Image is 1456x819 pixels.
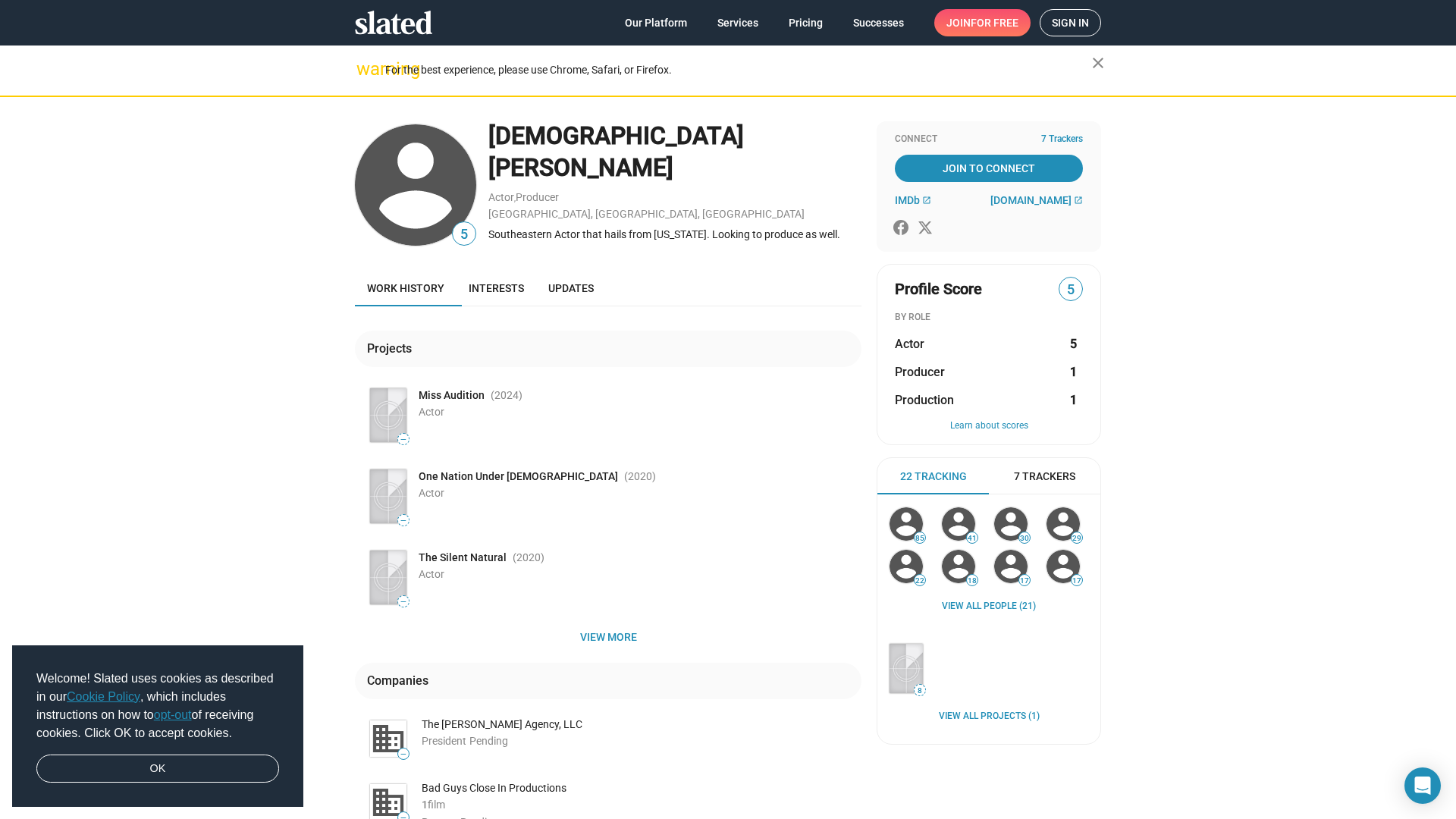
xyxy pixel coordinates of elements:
[367,673,435,689] div: Companies
[1070,392,1077,408] strong: 1
[422,799,428,811] span: 1
[922,196,931,205] mat-icon: open_in_new
[419,487,444,499] span: Actor
[469,282,524,294] span: Interests
[915,576,925,585] span: 22
[895,364,945,380] span: Producer
[895,279,982,300] span: Profile Score
[1070,336,1077,352] strong: 5
[915,686,925,695] span: 8
[154,708,192,721] a: opt-out
[895,420,1083,432] button: Learn about scores
[1072,576,1082,585] span: 17
[548,282,594,294] span: Updates
[453,224,475,245] span: 5
[1089,54,1107,72] mat-icon: close
[422,717,861,732] div: The [PERSON_NAME] Agency, LLC
[36,755,279,783] a: dismiss cookie message
[895,312,1083,324] div: BY ROLE
[939,711,1040,723] a: View all Projects (1)
[717,9,758,36] span: Services
[1072,534,1082,543] span: 29
[488,120,861,184] div: [DEMOGRAPHIC_DATA][PERSON_NAME]
[967,534,977,543] span: 41
[613,9,699,36] a: Our Platform
[355,270,457,306] a: Work history
[1041,133,1083,146] span: 7 Trackers
[1059,280,1082,300] span: 5
[895,336,924,352] span: Actor
[990,194,1072,206] span: [DOMAIN_NAME]
[491,388,522,403] span: (2024 )
[422,781,861,795] div: Bad Guys Close In Productions
[398,598,409,606] span: —
[789,9,823,36] span: Pricing
[934,9,1031,36] a: Joinfor free
[36,670,279,742] span: Welcome! Slated uses cookies as described in our , which includes instructions on how to of recei...
[624,469,656,484] span: (2020 )
[457,270,536,306] a: Interests
[12,645,303,808] div: cookieconsent
[398,516,409,525] span: —
[705,9,770,36] a: Services
[398,750,409,758] span: —
[356,60,375,78] mat-icon: warning
[841,9,916,36] a: Successes
[895,155,1083,182] a: Join To Connect
[990,194,1083,206] a: [DOMAIN_NAME]
[67,690,140,703] a: Cookie Policy
[1074,196,1083,205] mat-icon: open_in_new
[853,9,904,36] span: Successes
[942,601,1036,613] a: View all People (21)
[422,735,466,747] span: President
[419,568,444,580] span: Actor
[1019,576,1030,585] span: 17
[898,155,1080,182] span: Join To Connect
[367,340,418,356] div: Projects
[536,270,606,306] a: Updates
[895,392,954,408] span: Production
[1040,9,1101,36] a: Sign in
[367,623,849,651] span: View more
[469,735,508,747] span: Pending
[900,469,967,484] span: 22 Tracking
[895,133,1083,146] div: Connect
[419,551,507,565] span: The Silent Natural
[514,194,516,202] span: ,
[355,623,861,651] button: View more
[895,194,920,206] span: IMDb
[488,227,861,242] div: Southeastern Actor that hails from [US_STATE]. Looking to produce as well.
[1019,534,1030,543] span: 30
[516,191,559,203] a: Producer
[1052,10,1089,36] span: Sign in
[367,282,444,294] span: Work history
[1404,767,1441,804] div: Open Intercom Messenger
[895,194,931,206] a: IMDb
[398,435,409,444] span: —
[971,9,1018,36] span: for free
[488,191,514,203] a: Actor
[488,208,805,220] a: [GEOGRAPHIC_DATA], [GEOGRAPHIC_DATA], [GEOGRAPHIC_DATA]
[419,406,444,418] span: Actor
[428,799,445,811] span: film
[385,60,1092,80] div: For the best experience, please use Chrome, Safari, or Firefox.
[625,9,687,36] span: Our Platform
[1014,469,1075,484] span: 7 Trackers
[1070,364,1077,380] strong: 1
[419,469,618,484] span: One Nation Under [DEMOGRAPHIC_DATA]
[419,388,485,403] span: Miss Audition
[946,9,1018,36] span: Join
[513,551,544,565] span: (2020 )
[777,9,835,36] a: Pricing
[967,576,977,585] span: 18
[915,534,925,543] span: 85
